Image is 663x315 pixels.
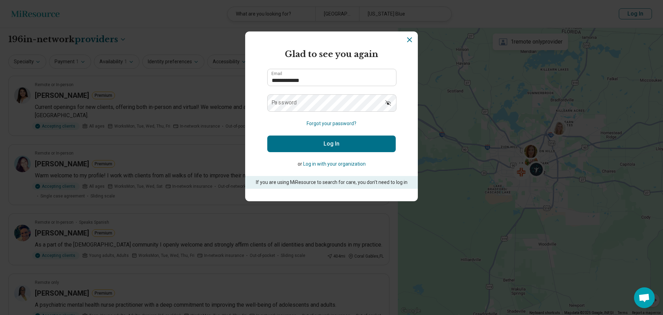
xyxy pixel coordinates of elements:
[405,36,414,44] button: Dismiss
[267,160,396,168] p: or
[267,136,396,152] button: Log In
[267,48,396,61] h2: Glad to see you again
[381,94,396,111] button: Show password
[303,160,366,168] button: Log in with your organization
[271,100,297,105] label: Password
[271,72,282,76] label: Email
[307,120,356,127] button: Forgot your password?
[255,179,408,186] p: If you are using MiResource to search for care, you don’t need to log in
[245,31,418,201] section: Login Dialog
